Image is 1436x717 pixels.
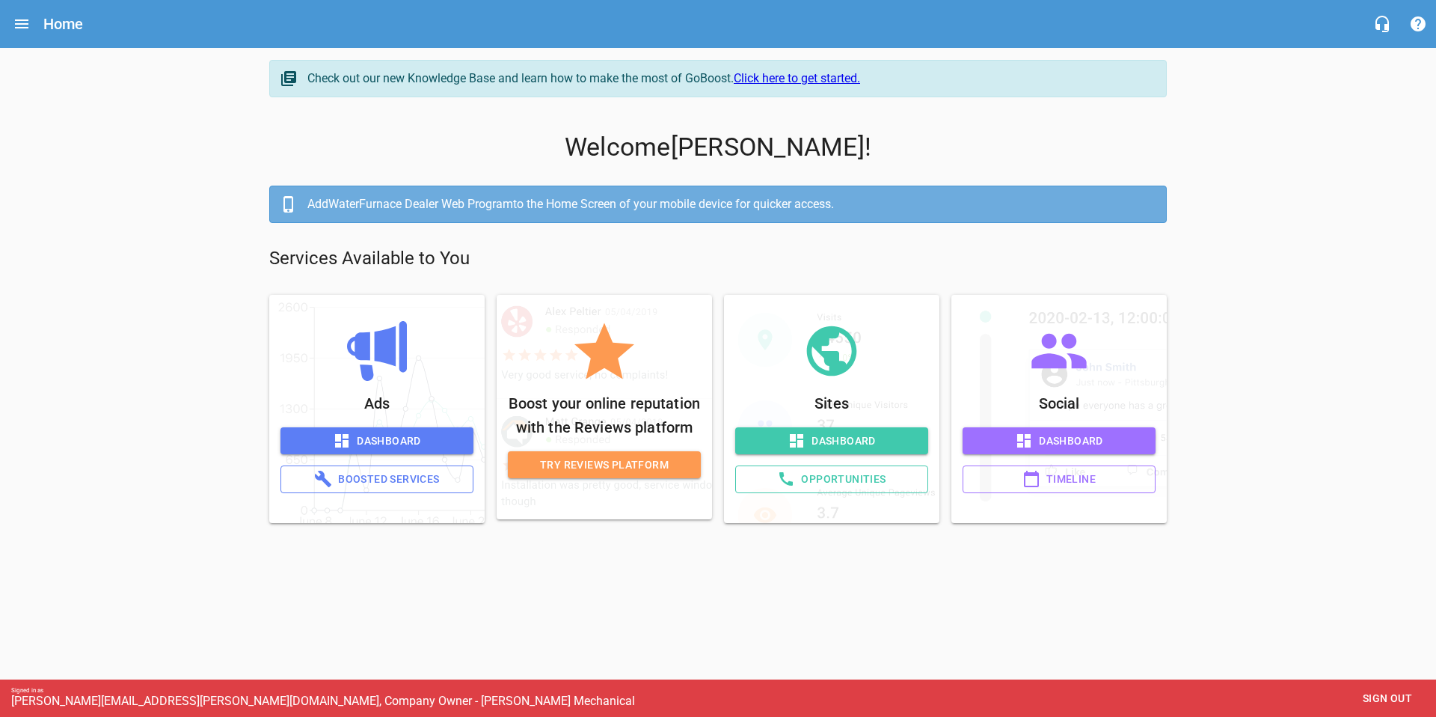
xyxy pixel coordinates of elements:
[508,391,701,439] p: Boost your online reputation with the Reviews platform
[1364,6,1400,42] button: Live Chat
[280,427,473,455] a: Dashboard
[508,451,701,479] a: Try Reviews Platform
[269,132,1167,162] p: Welcome [PERSON_NAME] !
[292,432,461,451] span: Dashboard
[748,470,915,489] span: Opportunities
[963,427,1156,455] a: Dashboard
[1356,689,1419,708] span: Sign out
[734,71,860,85] a: Click here to get started.
[963,391,1156,415] p: Social
[975,432,1144,451] span: Dashboard
[11,694,1436,708] div: [PERSON_NAME][EMAIL_ADDRESS][PERSON_NAME][DOMAIN_NAME], Company Owner - [PERSON_NAME] Mechanical
[735,466,928,493] a: Opportunities
[963,466,1156,493] a: Timeline
[747,432,916,451] span: Dashboard
[293,470,461,489] span: Boosted Services
[280,466,473,493] a: Boosted Services
[11,687,1436,694] div: Signed in as
[4,6,40,42] button: Open drawer
[269,186,1167,223] a: AddWaterFurnace Dealer Web Programto the Home Screen of your mobile device for quicker access.
[280,391,473,415] p: Ads
[520,456,689,475] span: Try Reviews Platform
[975,470,1143,489] span: Timeline
[307,70,1151,88] div: Check out our new Knowledge Base and learn how to make the most of GoBoost.
[307,195,1151,213] div: Add WaterFurnace Dealer Web Program to the Home Screen of your mobile device for quicker access.
[1400,6,1436,42] button: Support Portal
[1350,685,1425,713] button: Sign out
[43,12,84,36] h6: Home
[269,247,1167,271] p: Services Available to You
[735,391,928,415] p: Sites
[735,427,928,455] a: Dashboard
